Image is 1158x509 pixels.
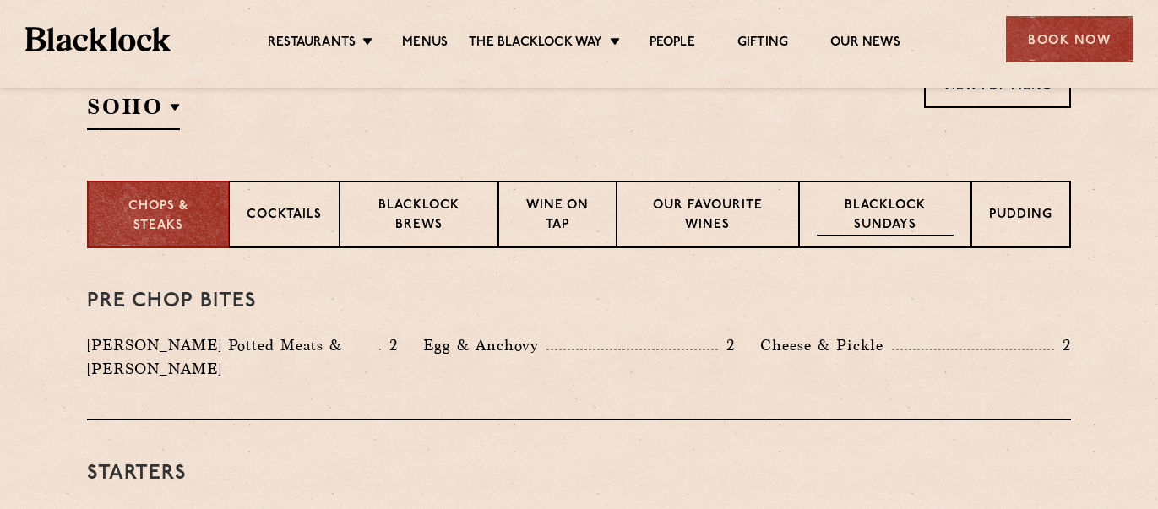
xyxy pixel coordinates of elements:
[469,35,602,53] a: The Blacklock Way
[516,197,599,236] p: Wine on Tap
[423,333,546,357] p: Egg & Anchovy
[1054,334,1071,356] p: 2
[87,333,379,381] p: [PERSON_NAME] Potted Meats & [PERSON_NAME]
[650,35,695,53] a: People
[718,334,735,356] p: 2
[106,198,211,236] p: Chops & Steaks
[357,197,481,236] p: Blacklock Brews
[1006,16,1133,62] div: Book Now
[634,197,780,236] p: Our favourite wines
[760,333,892,357] p: Cheese & Pickle
[402,35,448,53] a: Menus
[737,35,788,53] a: Gifting
[25,27,171,51] img: BL_Textured_Logo-footer-cropped.svg
[87,92,180,130] h2: SOHO
[830,35,900,53] a: Our News
[247,206,322,227] p: Cocktails
[989,206,1052,227] p: Pudding
[87,463,1071,485] h3: Starters
[87,290,1071,312] h3: Pre Chop Bites
[268,35,356,53] a: Restaurants
[817,197,954,236] p: Blacklock Sundays
[381,334,398,356] p: 2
